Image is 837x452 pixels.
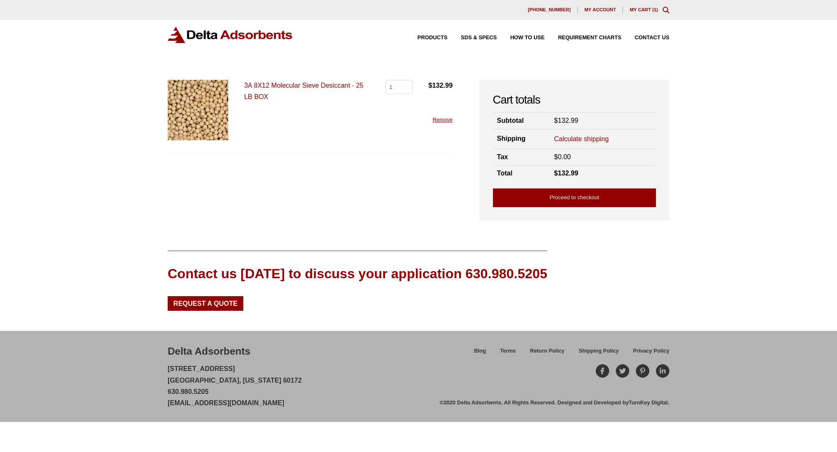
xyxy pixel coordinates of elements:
[633,348,669,354] span: Privacy Policy
[554,117,558,124] span: $
[578,7,623,13] a: My account
[168,264,547,283] div: Contact us [DATE] to discuss your application 630.980.5205
[545,35,621,41] a: Requirement Charts
[168,344,250,358] div: Delta Adsorbents
[168,27,293,43] img: Delta Adsorbents
[244,82,363,100] a: 3A 8X12 Molecular Sieve Desiccant - 25 LB BOX
[168,363,302,409] p: [STREET_ADDRESS] [GEOGRAPHIC_DATA], [US_STATE] 60172 630.980.5205
[429,82,453,89] bdi: 132.99
[554,170,558,177] span: $
[554,153,558,160] span: $
[440,399,669,406] div: ©2020 Delta Adsorbents. All Rights Reserved. Designed and Developed by .
[510,35,544,41] span: How to Use
[629,399,668,406] a: TurnKey Digital
[558,35,621,41] span: Requirement Charts
[433,117,453,123] a: Remove this item
[493,129,550,149] th: Shipping
[584,8,616,12] span: My account
[528,8,571,12] span: [PHONE_NUMBER]
[654,7,656,12] span: 1
[461,35,497,41] span: SDS & SPECS
[404,35,448,41] a: Products
[500,348,515,354] span: Terms
[523,346,572,361] a: Return Policy
[554,117,578,124] bdi: 132.99
[554,153,571,160] bdi: 0.00
[168,296,243,310] a: Request a Quote
[626,346,669,361] a: Privacy Policy
[385,80,413,94] input: Product quantity
[635,35,669,41] span: Contact Us
[174,300,238,307] span: Request a Quote
[168,399,284,406] a: [EMAIL_ADDRESS][DOMAIN_NAME]
[621,35,669,41] a: Contact Us
[493,165,550,182] th: Total
[168,80,228,140] img: 3A 8X12 Molecular Sieve Desiccant - 25 LB BOX
[630,7,658,12] a: My Cart (1)
[467,346,493,361] a: Blog
[554,135,609,144] a: Calculate shipping
[493,149,550,165] th: Tax
[429,82,432,89] span: $
[572,346,626,361] a: Shipping Policy
[493,346,523,361] a: Terms
[447,35,497,41] a: SDS & SPECS
[497,35,544,41] a: How to Use
[530,348,565,354] span: Return Policy
[493,93,656,107] h2: Cart totals
[493,113,550,129] th: Subtotal
[663,7,669,13] div: Toggle Modal Content
[579,348,619,354] span: Shipping Policy
[474,348,486,354] span: Blog
[493,188,656,207] a: Proceed to checkout
[521,7,578,13] a: [PHONE_NUMBER]
[418,35,448,41] span: Products
[554,170,578,177] bdi: 132.99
